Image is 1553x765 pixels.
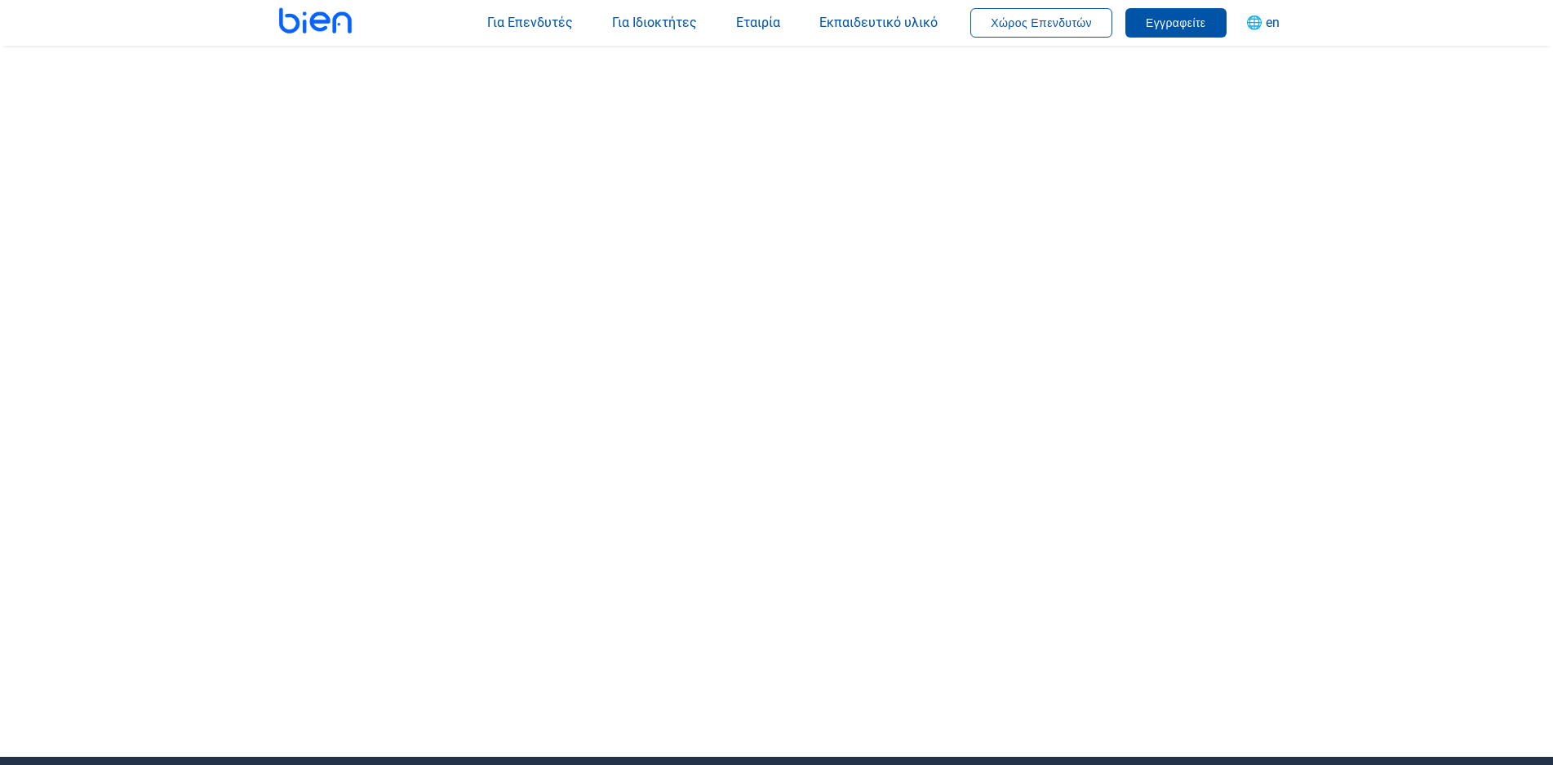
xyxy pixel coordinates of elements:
[970,15,1112,30] a: Χώρος Επενδυτών
[1246,15,1280,30] span: 🌐 en
[612,15,697,30] span: Για Ιδιοκτήτες
[991,16,1092,29] span: Χώρος Επενδυτών
[1146,16,1206,29] span: Εγγραφείτε
[970,8,1112,38] button: Χώρος Επενδυτών
[487,15,573,30] span: Για Επενδυτές
[819,15,938,30] span: Εκπαιδευτικό υλικό
[736,15,780,30] span: Εταιρία
[1125,15,1227,30] a: Εγγραφείτε
[1125,8,1227,38] button: Εγγραφείτε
